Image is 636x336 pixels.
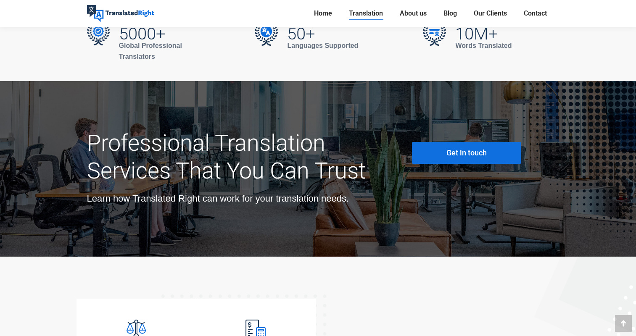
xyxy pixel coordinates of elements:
[87,5,154,22] img: Translated Right
[397,8,429,19] a: About us
[287,28,358,40] h2: 50+
[87,193,387,204] div: Learn how Translated Right can work for your translation needs.
[287,42,358,49] strong: Languages Supported
[349,9,383,18] span: Translation
[311,8,335,19] a: Home
[521,8,549,19] a: Contact
[455,42,512,49] strong: Words Translated
[346,8,385,19] a: Translation
[443,9,457,18] span: Blog
[87,129,387,185] h2: Professional Translation Services That You Can Trust
[412,142,521,164] a: Get in touch
[119,42,182,60] strong: Global Professional Translators
[423,26,446,46] img: 10M+
[314,9,332,18] span: Home
[474,9,507,18] span: Our Clients
[119,28,213,40] h2: 5000+
[446,149,487,157] span: Get in touch
[455,28,512,40] h2: 10M+
[524,9,547,18] span: Contact
[87,26,110,45] img: 5000+
[441,8,459,19] a: Blog
[255,26,278,46] img: 50+
[471,8,509,19] a: Our Clients
[400,9,427,18] span: About us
